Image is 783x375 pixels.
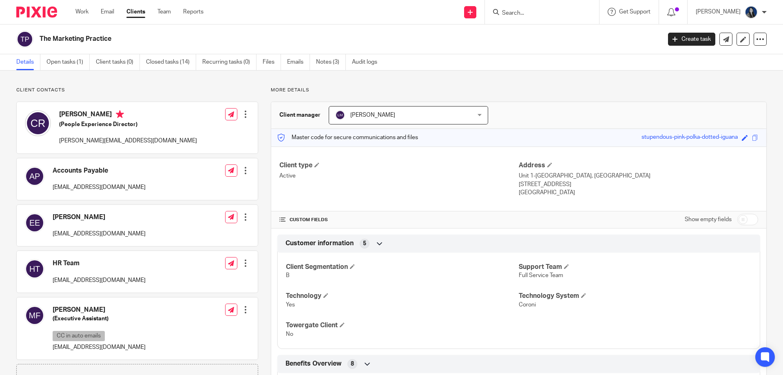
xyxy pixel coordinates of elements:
a: Audit logs [352,54,383,70]
h4: Technology System [519,292,752,300]
a: Reports [183,8,203,16]
a: Files [263,54,281,70]
a: Emails [287,54,310,70]
p: [EMAIL_ADDRESS][DOMAIN_NAME] [53,183,146,191]
h4: Address [519,161,758,170]
h4: Accounts Payable [53,166,146,175]
h4: Technology [286,292,519,300]
a: Open tasks (1) [46,54,90,70]
span: Benefits Overview [285,359,341,368]
h4: [PERSON_NAME] [59,110,197,120]
label: Show empty fields [685,215,732,224]
h4: [PERSON_NAME] [53,213,146,222]
p: [EMAIL_ADDRESS][DOMAIN_NAME] [53,230,146,238]
span: Yes [286,302,295,308]
span: Full Service Team [519,273,563,278]
span: Get Support [619,9,650,15]
p: Master code for secure communications and files [277,133,418,142]
span: Customer information [285,239,354,248]
p: [STREET_ADDRESS] [519,180,758,189]
a: Clients [126,8,145,16]
input: Search [501,10,575,17]
span: 5 [363,240,366,248]
span: [PERSON_NAME] [350,112,395,118]
h4: HR Team [53,259,146,268]
img: svg%3E [25,306,44,325]
h4: Support Team [519,263,752,271]
p: [EMAIL_ADDRESS][DOMAIN_NAME] [53,343,146,351]
a: Create task [668,33,715,46]
a: Details [16,54,40,70]
p: [GEOGRAPHIC_DATA] [519,189,758,197]
img: svg%3E [16,31,33,48]
a: Closed tasks (14) [146,54,196,70]
h4: Client Segmentation [286,263,519,271]
img: eeb93efe-c884-43eb-8d47-60e5532f21cb.jpg [745,6,758,19]
span: 8 [351,360,354,368]
a: Notes (3) [316,54,346,70]
h4: Towergate Client [286,321,519,330]
span: B [286,273,290,278]
span: No [286,331,293,337]
a: Team [157,8,171,16]
img: svg%3E [25,213,44,233]
img: svg%3E [25,259,44,279]
h4: CUSTOM FIELDS [279,217,519,223]
img: svg%3E [25,110,51,136]
h2: The Marketing Practice [40,35,533,43]
img: svg%3E [25,166,44,186]
p: More details [271,87,767,93]
p: [PERSON_NAME] [696,8,741,16]
p: [EMAIL_ADDRESS][DOMAIN_NAME] [53,276,146,284]
h4: Client type [279,161,519,170]
p: [PERSON_NAME][EMAIL_ADDRESS][DOMAIN_NAME] [59,137,197,145]
p: Active [279,172,519,180]
div: stupendous-pink-polka-dotted-iguana [641,133,738,142]
img: svg%3E [335,110,345,120]
a: Work [75,8,88,16]
a: Client tasks (0) [96,54,140,70]
a: Email [101,8,114,16]
i: Primary [116,110,124,118]
p: Client contacts [16,87,258,93]
a: Recurring tasks (0) [202,54,257,70]
p: CC in auto emails [53,331,105,341]
h5: (Executive Assistant) [53,315,146,323]
p: Unit 1-[GEOGRAPHIC_DATA], [GEOGRAPHIC_DATA] [519,172,758,180]
h5: (People Experience Director) [59,120,197,129]
h3: Client manager [279,111,321,119]
h4: [PERSON_NAME] [53,306,146,314]
span: Coroni [519,302,536,308]
img: Pixie [16,7,57,18]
